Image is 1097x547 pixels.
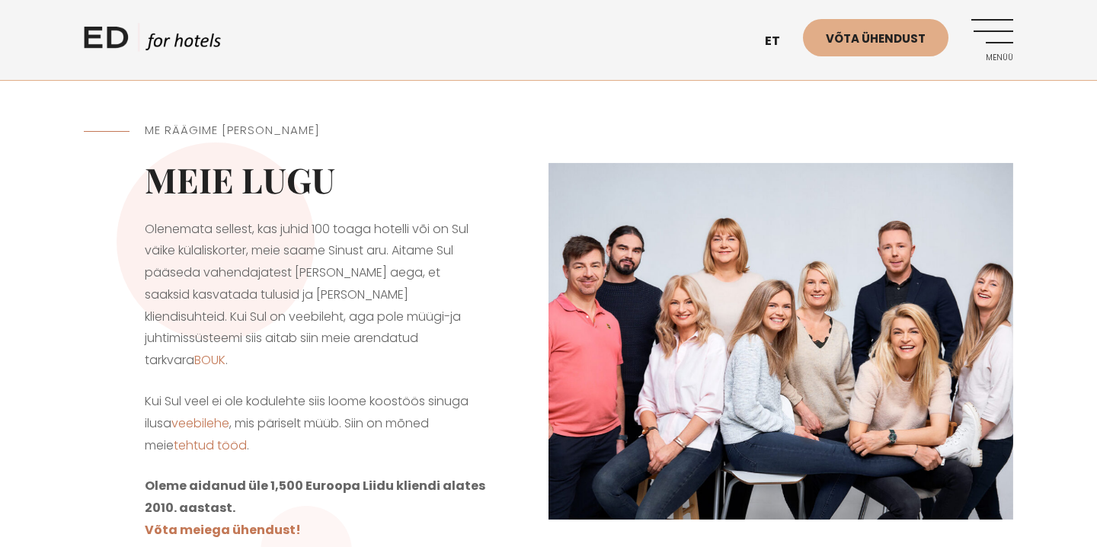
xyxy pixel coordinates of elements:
p: Olenemata sellest, kas juhid 100 toaga hotelli või on Sul väike külaliskorter, meie saame Sinust ... [145,219,488,373]
a: veebilehe [171,414,229,432]
a: tehtud tööd [174,437,247,454]
p: Kui Sul veel ei ole kodulehte siis loome koostöös sinuga ilusa , mis päriselt müüb. Siin on mõned... [145,391,488,456]
h5: ME RÄÄGIME [PERSON_NAME] [145,122,488,139]
a: et [757,23,803,60]
a: Menüü [971,19,1013,61]
a: Võta ühendust [803,19,948,56]
a: Võta meiega ühendust! [145,521,301,539]
h2: Meie lugu [145,158,488,200]
strong: Oleme aidanud üle 1,500 Euroopa Liidu kliendi alates 2010. aastast. [145,477,485,517]
a: BOUK [194,351,225,369]
a: ED HOTELS [84,23,221,61]
span: Menüü [971,53,1013,62]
